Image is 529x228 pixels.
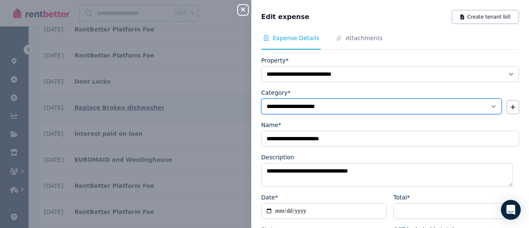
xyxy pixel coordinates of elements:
[273,34,319,42] span: Expense Details
[452,10,519,24] button: Create tenant bill
[261,153,294,161] label: Description
[346,34,382,42] span: Attachments
[261,12,309,22] span: Edit expense
[261,193,278,202] label: Date*
[501,200,521,220] div: Open Intercom Messenger
[261,121,281,129] label: Name*
[261,34,519,50] nav: Tabs
[261,89,291,97] label: Category*
[261,56,288,65] label: Property*
[393,193,410,202] label: Total*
